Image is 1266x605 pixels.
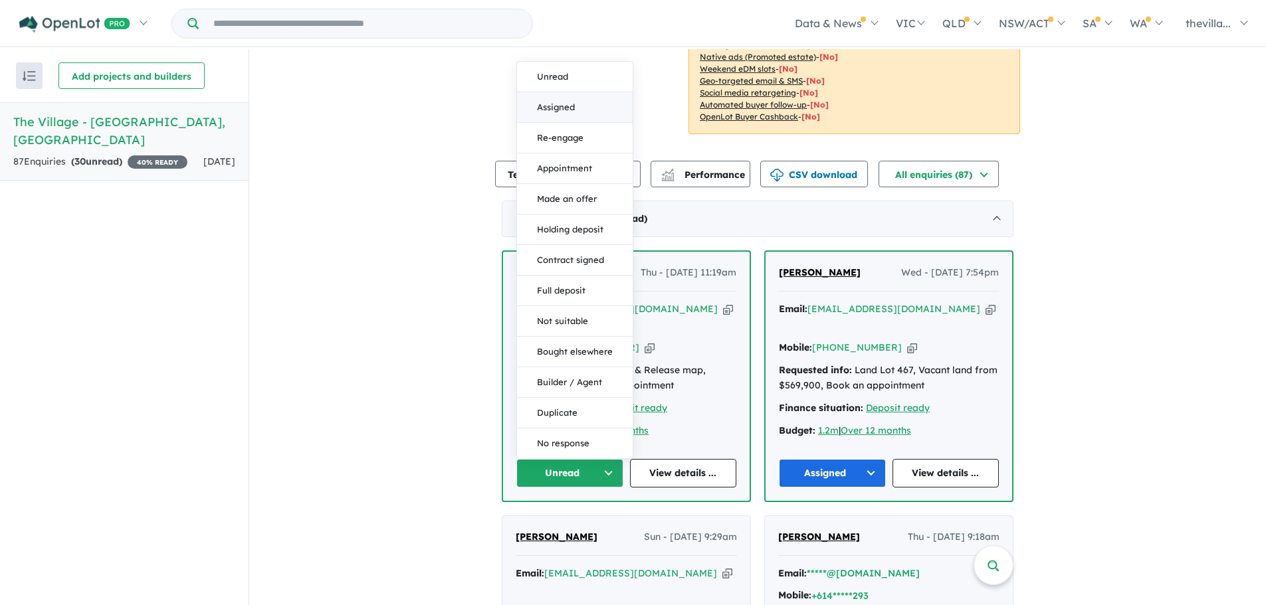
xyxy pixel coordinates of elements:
[517,276,633,306] button: Full deposit
[986,302,996,316] button: Copy
[203,155,235,167] span: [DATE]
[644,529,737,545] span: Sun - [DATE] 9:29am
[201,9,530,38] input: Try estate name, suburb, builder or developer
[58,62,205,89] button: Add projects and builders
[700,52,816,62] u: Native ads (Promoted estate)
[661,173,675,181] img: bar-chart.svg
[801,112,820,122] span: [No]
[128,155,187,169] span: 40 % READY
[13,154,187,170] div: 87 Enquir ies
[603,402,667,414] a: Deposit ready
[779,303,807,315] strong: Email:
[517,215,633,245] button: Holding deposit
[779,64,797,74] span: [No]
[71,155,122,167] strong: ( unread)
[544,567,717,579] a: [EMAIL_ADDRESS][DOMAIN_NAME]
[517,398,633,428] button: Duplicate
[779,402,863,414] strong: Finance situation:
[19,16,130,33] img: Openlot PRO Logo White
[806,76,825,86] span: [No]
[893,459,1000,487] a: View details ...
[517,184,633,215] button: Made an offer
[502,201,1013,238] div: [DATE]
[517,62,633,92] button: Unread
[778,531,860,543] span: [PERSON_NAME]
[516,529,597,545] a: [PERSON_NAME]
[770,169,784,182] img: download icon
[779,364,852,376] strong: Requested info:
[700,64,776,74] u: Weekend eDM slots
[651,161,750,187] button: Performance
[700,112,798,122] u: OpenLot Buyer Cashback
[517,92,633,123] button: Assigned
[818,424,839,436] a: 1.2m
[819,52,838,62] span: [No]
[779,266,861,278] span: [PERSON_NAME]
[700,76,803,86] u: Geo-targeted email & SMS
[901,265,999,281] span: Wed - [DATE] 7:54pm
[516,531,597,543] span: [PERSON_NAME]
[778,589,811,601] strong: Mobile:
[23,71,36,81] img: sort.svg
[779,423,999,439] div: |
[700,88,796,98] u: Social media retargeting
[663,169,745,181] span: Performance
[779,424,815,436] strong: Budget:
[812,341,902,353] a: [PHONE_NUMBER]
[516,61,633,459] div: Unread
[645,341,655,355] button: Copy
[779,341,812,353] strong: Mobile:
[778,529,860,545] a: [PERSON_NAME]
[517,306,633,337] button: Not suitable
[841,424,911,436] a: Over 12 months
[907,341,917,355] button: Copy
[517,245,633,276] button: Contract signed
[700,40,803,50] u: Invite your team members
[641,265,736,281] span: Thu - [DATE] 11:19am
[74,155,86,167] span: 30
[778,567,807,579] strong: Email:
[723,302,733,316] button: Copy
[662,169,674,176] img: line-chart.svg
[517,367,633,398] button: Builder / Agent
[908,529,1000,545] span: Thu - [DATE] 9:18am
[810,100,829,110] span: [No]
[13,113,235,149] h5: The Village - [GEOGRAPHIC_DATA] , [GEOGRAPHIC_DATA]
[807,40,826,50] span: [ Yes ]
[517,428,633,458] button: No response
[1186,17,1231,30] span: thevilla...
[517,153,633,184] button: Appointment
[630,459,737,487] a: View details ...
[516,459,623,487] button: Unread
[799,88,818,98] span: [No]
[495,161,641,187] button: Team member settings (9)
[517,337,633,367] button: Bought elsewhere
[779,265,861,281] a: [PERSON_NAME]
[879,161,999,187] button: All enquiries (87)
[760,161,868,187] button: CSV download
[516,567,544,579] strong: Email:
[700,100,807,110] u: Automated buyer follow-up
[866,402,930,414] a: Deposit ready
[517,123,633,153] button: Re-engage
[779,459,886,487] button: Assigned
[779,363,999,394] div: Land Lot 467, Vacant land from $569,900, Book an appointment
[807,303,980,315] a: [EMAIL_ADDRESS][DOMAIN_NAME]
[722,566,732,580] button: Copy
